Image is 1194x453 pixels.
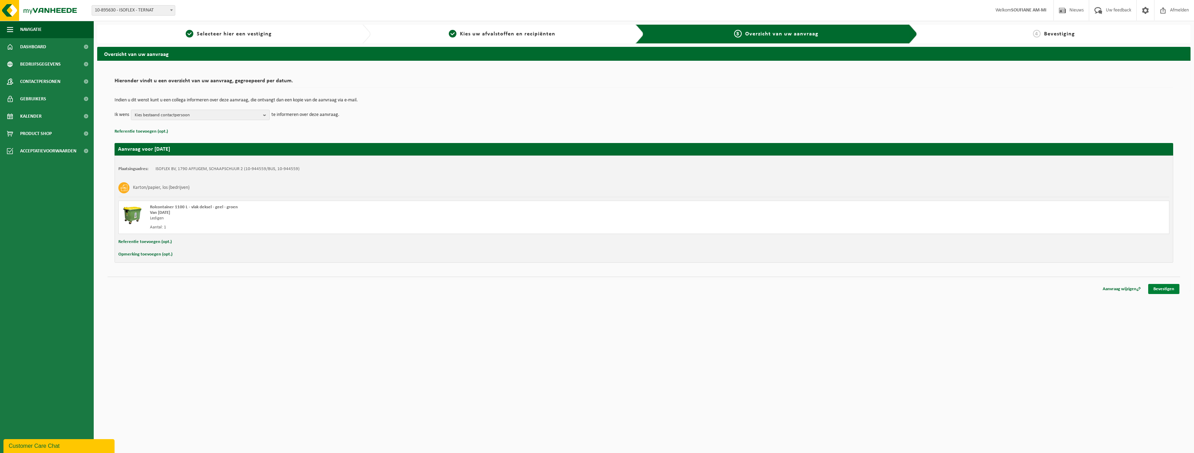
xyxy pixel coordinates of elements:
[449,30,456,37] span: 2
[150,225,672,230] div: Aantal: 1
[271,110,339,120] p: te informeren over deze aanvraag.
[20,56,61,73] span: Bedrijfsgegevens
[1098,284,1146,294] a: Aanvraag wijzigen
[92,6,175,15] span: 10-895630 - ISOFLEX - TERNAT
[135,110,260,120] span: Kies bestaand contactpersoon
[118,146,170,152] strong: Aanvraag voor [DATE]
[186,30,193,37] span: 1
[460,31,555,37] span: Kies uw afvalstoffen en recipiënten
[131,110,270,120] button: Kies bestaand contactpersoon
[197,31,272,37] span: Selecteer hier een vestiging
[115,110,129,120] p: Ik wens
[734,30,742,37] span: 3
[20,21,42,38] span: Navigatie
[20,108,42,125] span: Kalender
[133,182,190,193] h3: Karton/papier, los (bedrijven)
[155,166,300,172] td: ISOFLEX BV, 1790 AFFLIGEM, SCHAAPSCHUUR 2 (10-944559/BUS, 10-944559)
[1011,8,1046,13] strong: SOUFIANE AM-MI
[1044,31,1075,37] span: Bevestiging
[1033,30,1041,37] span: 4
[92,5,175,16] span: 10-895630 - ISOFLEX - TERNAT
[118,250,173,259] button: Opmerking toevoegen (opt.)
[150,210,170,215] strong: Van [DATE]
[374,30,630,38] a: 2Kies uw afvalstoffen en recipiënten
[115,78,1173,87] h2: Hieronder vindt u een overzicht van uw aanvraag, gegroepeerd per datum.
[122,204,143,225] img: WB-1100-HPE-GN-50.png
[150,216,672,221] div: Ledigen
[115,127,168,136] button: Referentie toevoegen (opt.)
[97,47,1191,60] h2: Overzicht van uw aanvraag
[20,90,46,108] span: Gebruikers
[118,167,149,171] strong: Plaatsingsadres:
[115,98,1173,103] p: Indien u dit wenst kunt u een collega informeren over deze aanvraag, die ontvangt dan een kopie v...
[20,73,60,90] span: Contactpersonen
[150,205,238,209] span: Rolcontainer 1100 L - vlak deksel - geel - groen
[3,438,116,453] iframe: chat widget
[118,237,172,246] button: Referentie toevoegen (opt.)
[20,142,76,160] span: Acceptatievoorwaarden
[745,31,818,37] span: Overzicht van uw aanvraag
[20,125,52,142] span: Product Shop
[20,38,46,56] span: Dashboard
[1148,284,1179,294] a: Bevestigen
[101,30,357,38] a: 1Selecteer hier een vestiging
